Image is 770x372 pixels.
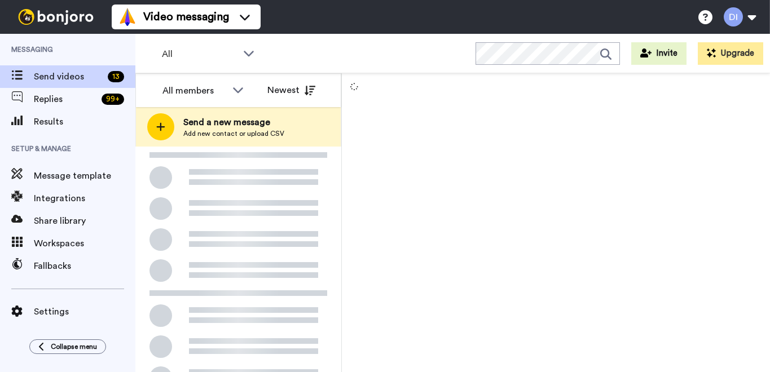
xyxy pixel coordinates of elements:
span: Send a new message [183,116,284,129]
span: Fallbacks [34,259,135,273]
span: Replies [34,92,97,106]
img: vm-color.svg [118,8,137,26]
button: Invite [631,42,687,65]
span: Message template [34,169,135,183]
button: Collapse menu [29,339,106,354]
span: Collapse menu [51,342,97,351]
button: Newest [259,79,324,101]
span: Send videos [34,70,103,83]
span: Workspaces [34,237,135,250]
div: 99 + [102,94,124,105]
span: All [162,47,237,61]
span: Video messaging [143,9,229,25]
span: Settings [34,305,135,318]
span: Share library [34,214,135,228]
span: Results [34,115,135,129]
span: Integrations [34,192,135,205]
div: All members [162,84,227,98]
button: Upgrade [698,42,763,65]
img: bj-logo-header-white.svg [14,9,98,25]
div: 13 [108,71,124,82]
span: Add new contact or upload CSV [183,129,284,138]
